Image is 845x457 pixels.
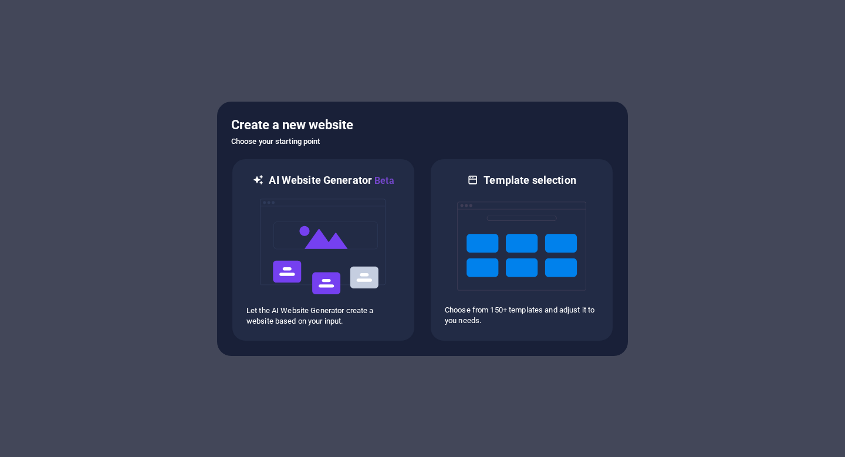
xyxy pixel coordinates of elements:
[484,173,576,187] h6: Template selection
[445,305,599,326] p: Choose from 150+ templates and adjust it to you needs.
[269,173,394,188] h6: AI Website Generator
[231,135,614,149] h6: Choose your starting point
[231,158,415,342] div: AI Website GeneratorBetaaiLet the AI Website Generator create a website based on your input.
[246,305,400,327] p: Let the AI Website Generator create a website based on your input.
[231,116,614,135] h5: Create a new website
[259,188,388,305] img: ai
[430,158,614,342] div: Template selectionChoose from 150+ templates and adjust it to you needs.
[372,175,394,186] span: Beta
